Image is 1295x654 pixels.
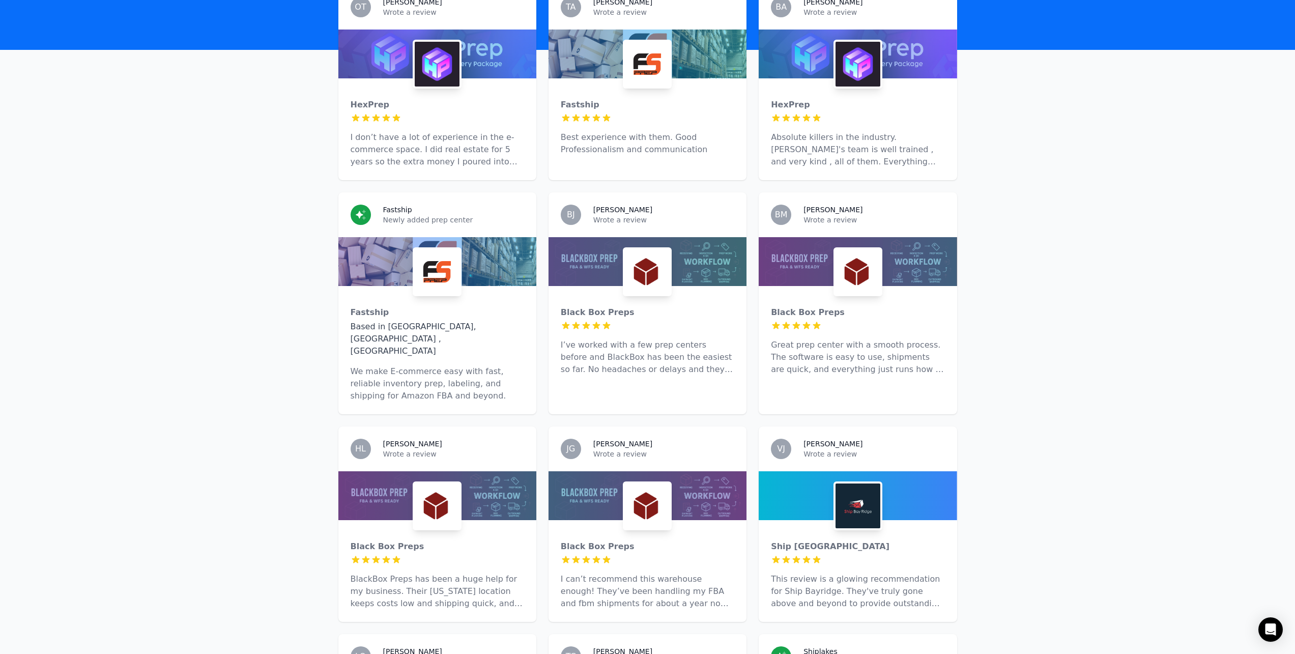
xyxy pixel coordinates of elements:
[351,131,524,168] p: I don’t have a lot of experience in the e-commerce space. I did real estate for 5 years so the ex...
[338,426,536,622] a: HL[PERSON_NAME]Wrote a reviewBlack Box PrepsBlack Box PrepsBlackBox Preps has been a huge help fo...
[593,215,734,225] p: Wrote a review
[803,449,944,459] p: Wrote a review
[593,7,734,17] p: Wrote a review
[771,306,944,319] div: Black Box Preps
[561,306,734,319] div: Black Box Preps
[351,573,524,610] p: BlackBox Preps has been a huge help for my business. Their [US_STATE] location keeps costs low an...
[593,449,734,459] p: Wrote a review
[415,484,459,528] img: Black Box Preps
[549,426,746,622] a: JG[PERSON_NAME]Wrote a reviewBlack Box PrepsBlack Box PrepsI can’t recommend this warehouse enoug...
[566,3,575,11] span: TA
[351,321,524,357] div: Based in [GEOGRAPHIC_DATA], [GEOGRAPHIC_DATA] , [GEOGRAPHIC_DATA]
[777,445,785,453] span: VJ
[415,42,459,87] img: HexPrep
[775,3,787,11] span: BA
[561,541,734,553] div: Black Box Preps
[355,445,366,453] span: HL
[383,449,524,459] p: Wrote a review
[593,439,652,449] h3: [PERSON_NAME]
[625,42,670,87] img: Fastship
[351,306,524,319] div: Fastship
[771,99,944,111] div: HexPrep
[383,215,524,225] p: Newly added prep center
[771,339,944,376] p: Great prep center with a smooth process. The software is easy to use, shipments are quick, and ev...
[771,541,944,553] div: Ship [GEOGRAPHIC_DATA]
[1258,617,1283,642] div: Open Intercom Messenger
[803,205,862,215] h3: [PERSON_NAME]
[625,484,670,528] img: Black Box Preps
[383,205,412,215] h3: Fastship
[593,205,652,215] h3: [PERSON_NAME]
[803,7,944,17] p: Wrote a review
[566,445,575,453] span: JG
[355,3,366,11] span: OT
[338,192,536,414] a: FastshipNewly added prep centerFastshipFastshipBased in [GEOGRAPHIC_DATA], [GEOGRAPHIC_DATA] , [G...
[351,99,524,111] div: HexPrep
[561,573,734,610] p: I can’t recommend this warehouse enough! They’ve been handling my FBA and fbm shipments for about...
[771,131,944,168] p: Absolute killers in the industry. [PERSON_NAME]'s team is well trained , and very kind , all of t...
[415,249,459,294] img: Fastship
[561,99,734,111] div: Fastship
[759,426,957,622] a: VJ[PERSON_NAME]Wrote a reviewShip Bay RidgeShip [GEOGRAPHIC_DATA]This review is a glowing recomme...
[836,42,880,87] img: HexPrep
[383,7,524,17] p: Wrote a review
[803,215,944,225] p: Wrote a review
[561,131,734,156] p: Best experience with them. Good Professionalism and communication
[561,339,734,376] p: I’ve worked with a few prep centers before and BlackBox has been the easiest so far. No headaches...
[836,249,880,294] img: Black Box Preps
[567,211,575,219] span: BJ
[351,365,524,402] p: We make E-commerce easy with fast, reliable inventory prep, labeling, and shipping for Amazon FBA...
[771,573,944,610] p: This review is a glowing recommendation for Ship Bayridge. They've truly gone above and beyond to...
[836,484,880,528] img: Ship Bay Ridge
[775,211,788,219] span: BM
[351,541,524,553] div: Black Box Preps
[383,439,442,449] h3: [PERSON_NAME]
[759,192,957,414] a: BM[PERSON_NAME]Wrote a reviewBlack Box PrepsBlack Box PrepsGreat prep center with a smooth proces...
[803,439,862,449] h3: [PERSON_NAME]
[549,192,746,414] a: BJ[PERSON_NAME]Wrote a reviewBlack Box PrepsBlack Box PrepsI’ve worked with a few prep centers be...
[625,249,670,294] img: Black Box Preps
